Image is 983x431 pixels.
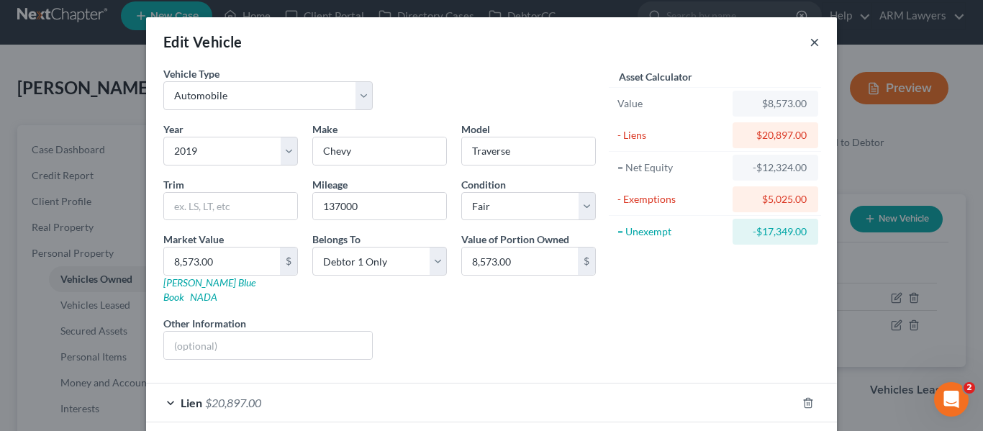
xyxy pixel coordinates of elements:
[163,177,184,192] label: Trim
[313,137,446,165] input: ex. Nissan
[617,224,726,239] div: = Unexempt
[313,193,446,220] input: --
[578,248,595,275] div: $
[163,32,243,52] div: Edit Vehicle
[163,122,184,137] label: Year
[934,382,969,417] iframe: Intercom live chat
[164,248,280,275] input: 0.00
[461,122,490,137] label: Model
[744,96,807,111] div: $8,573.00
[744,128,807,142] div: $20,897.00
[312,123,338,135] span: Make
[461,232,569,247] label: Value of Portion Owned
[964,382,975,394] span: 2
[810,33,820,50] button: ×
[619,69,692,84] label: Asset Calculator
[462,137,595,165] input: ex. Altima
[744,224,807,239] div: -$17,349.00
[190,291,217,303] a: NADA
[164,193,297,220] input: ex. LS, LT, etc
[312,177,348,192] label: Mileage
[163,276,255,303] a: [PERSON_NAME] Blue Book
[163,66,219,81] label: Vehicle Type
[461,177,506,192] label: Condition
[617,192,726,207] div: - Exemptions
[163,316,246,331] label: Other Information
[205,396,261,409] span: $20,897.00
[280,248,297,275] div: $
[164,332,372,359] input: (optional)
[744,160,807,175] div: -$12,324.00
[312,233,361,245] span: Belongs To
[617,96,726,111] div: Value
[617,160,726,175] div: = Net Equity
[617,128,726,142] div: - Liens
[462,248,578,275] input: 0.00
[181,396,202,409] span: Lien
[744,192,807,207] div: $5,025.00
[163,232,224,247] label: Market Value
